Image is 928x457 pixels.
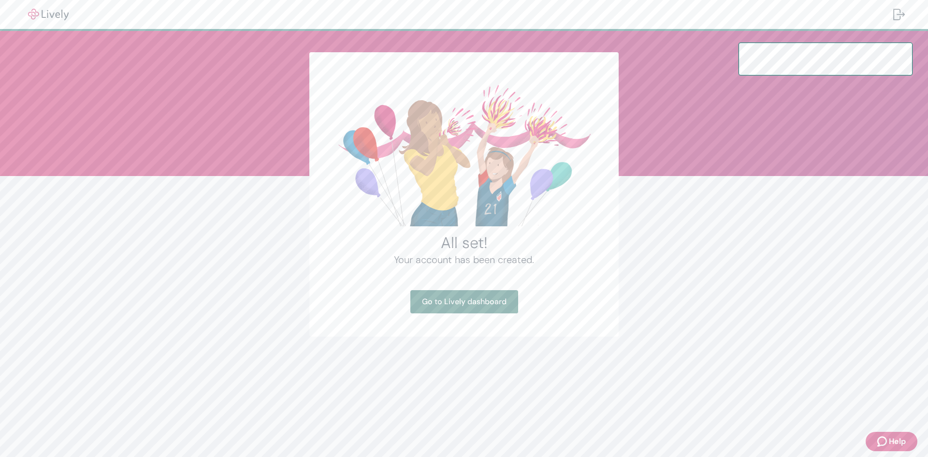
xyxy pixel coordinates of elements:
h2: All set! [333,233,595,252]
svg: Zendesk support icon [877,436,889,447]
h4: Your account has been created. [333,252,595,267]
img: Lively [21,9,75,20]
button: Zendesk support iconHelp [866,432,917,451]
button: Log out [885,3,913,26]
a: Go to Lively dashboard [410,290,518,313]
span: Help [889,436,906,447]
